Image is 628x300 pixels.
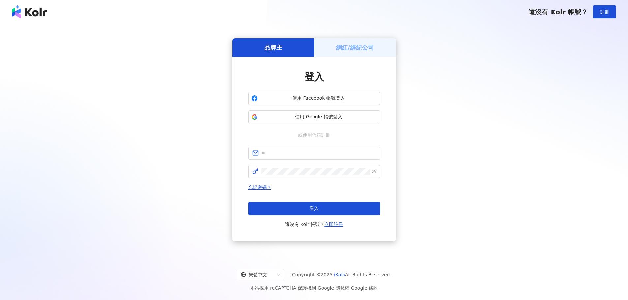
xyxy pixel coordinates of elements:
[324,222,343,227] a: 立即註冊
[304,71,324,83] span: 登入
[310,206,319,211] span: 登入
[248,185,271,190] a: 忘記密碼？
[248,92,380,105] button: 使用 Facebook 帳號登入
[241,269,274,280] div: 繁體中文
[292,271,391,279] span: Copyright © 2025 All Rights Reserved.
[12,5,47,18] img: logo
[285,220,343,228] span: 還沒有 Kolr 帳號？
[248,202,380,215] button: 登入
[349,286,351,291] span: |
[334,272,345,277] a: iKala
[351,286,378,291] a: Google 條款
[528,8,588,16] span: 還沒有 Kolr 帳號？
[260,95,377,102] span: 使用 Facebook 帳號登入
[336,43,374,52] h5: 網紅/經紀公司
[372,169,376,174] span: eye-invisible
[250,284,378,292] span: 本站採用 reCAPTCHA 保護機制
[318,286,349,291] a: Google 隱私權
[260,114,377,120] span: 使用 Google 帳號登入
[293,131,335,139] span: 或使用信箱註冊
[593,5,616,18] button: 註冊
[248,110,380,123] button: 使用 Google 帳號登入
[316,286,318,291] span: |
[600,9,609,14] span: 註冊
[264,43,282,52] h5: 品牌主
